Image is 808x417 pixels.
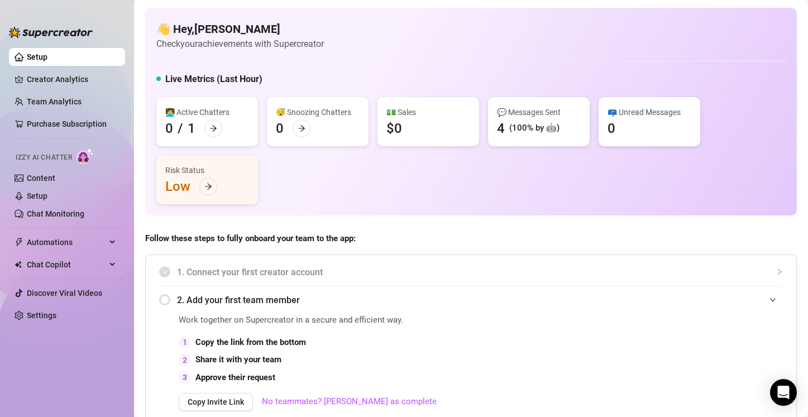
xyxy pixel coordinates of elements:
[497,106,581,118] div: 💬 Messages Sent
[77,148,94,164] img: AI Chatter
[9,27,93,38] img: logo-BBDzfeDw.svg
[769,296,776,303] span: expanded
[27,209,84,218] a: Chat Monitoring
[497,119,505,137] div: 4
[608,119,615,137] div: 0
[15,261,22,269] img: Chat Copilot
[165,73,262,86] h5: Live Metrics (Last Hour)
[145,233,356,243] strong: Follow these steps to fully onboard your team to the app:
[179,371,191,384] div: 3
[776,269,783,275] span: collapsed
[27,97,82,106] a: Team Analytics
[177,265,783,279] span: 1. Connect your first creator account
[179,336,191,348] div: 1
[195,337,306,347] strong: Copy the link from the bottom
[156,21,324,37] h4: 👋 Hey, [PERSON_NAME]
[156,37,324,51] article: Check your achievements with Supercreator
[608,106,691,118] div: 📪 Unread Messages
[165,164,249,176] div: Risk Status
[386,119,402,137] div: $0
[179,393,253,411] button: Copy Invite Link
[27,289,102,298] a: Discover Viral Videos
[276,119,284,137] div: 0
[177,293,783,307] span: 2. Add your first team member
[27,52,47,61] a: Setup
[195,372,275,382] strong: Approve their request
[159,258,783,286] div: 1. Connect your first creator account
[16,152,72,163] span: Izzy AI Chatter
[159,286,783,314] div: 2. Add your first team member
[204,183,212,190] span: arrow-right
[509,122,560,135] div: (100% by 🤖)
[298,124,305,132] span: arrow-right
[15,238,23,247] span: thunderbolt
[276,106,360,118] div: 😴 Snoozing Chatters
[188,397,244,406] span: Copy Invite Link
[770,379,797,406] div: Open Intercom Messenger
[27,233,106,251] span: Automations
[165,106,249,118] div: 👩‍💻 Active Chatters
[27,311,56,320] a: Settings
[165,119,173,137] div: 0
[262,395,437,409] a: No teammates? [PERSON_NAME] as complete
[386,106,470,118] div: 💵 Sales
[179,354,191,366] div: 2
[188,119,195,137] div: 1
[27,174,55,183] a: Content
[27,191,47,200] a: Setup
[27,70,116,88] a: Creator Analytics
[195,354,281,365] strong: Share it with your team
[209,124,217,132] span: arrow-right
[179,314,532,327] span: Work together on Supercreator in a secure and efficient way.
[27,115,116,133] a: Purchase Subscription
[27,256,106,274] span: Chat Copilot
